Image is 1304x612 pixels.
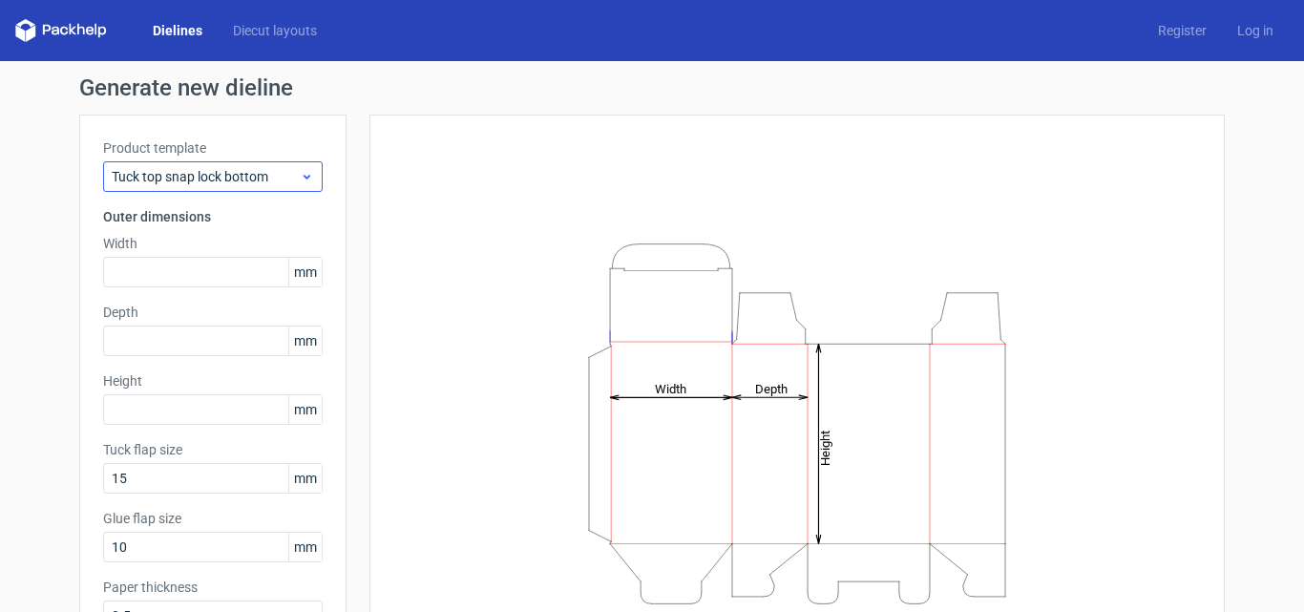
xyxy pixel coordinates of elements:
[103,371,323,390] label: Height
[103,303,323,322] label: Depth
[137,21,218,40] a: Dielines
[1143,21,1222,40] a: Register
[103,207,323,226] h3: Outer dimensions
[288,327,322,355] span: mm
[112,167,300,186] span: Tuck top snap lock bottom
[755,381,788,395] tspan: Depth
[103,509,323,528] label: Glue flap size
[288,258,322,286] span: mm
[288,395,322,424] span: mm
[103,138,323,158] label: Product template
[1222,21,1289,40] a: Log in
[103,578,323,597] label: Paper thickness
[79,76,1225,99] h1: Generate new dieline
[103,234,323,253] label: Width
[818,430,832,465] tspan: Height
[655,381,686,395] tspan: Width
[288,533,322,561] span: mm
[103,440,323,459] label: Tuck flap size
[218,21,332,40] a: Diecut layouts
[288,464,322,493] span: mm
